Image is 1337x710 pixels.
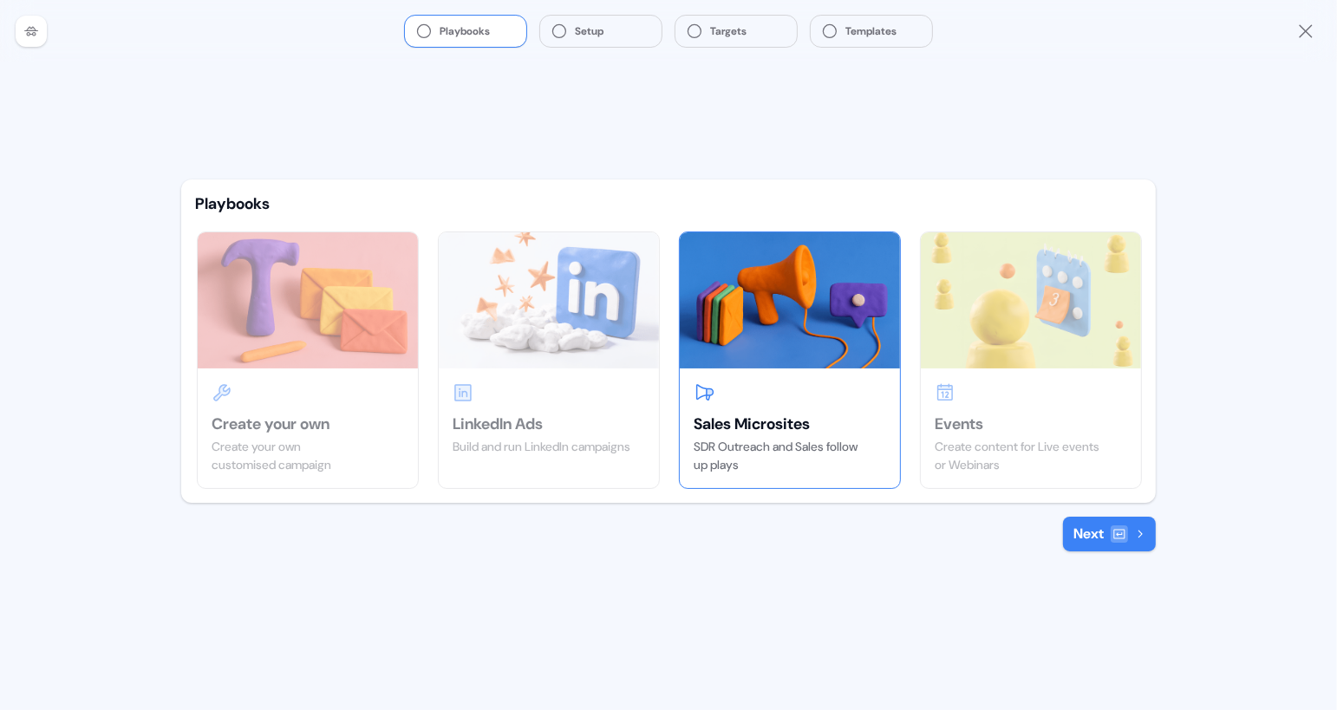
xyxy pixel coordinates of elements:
[195,193,1142,214] div: Playbooks
[439,232,659,368] img: LinkedIn Ads
[453,438,645,456] div: Build and run LinkedIn campaigns
[811,16,932,47] button: Templates
[198,232,418,368] img: Create your own
[540,16,662,47] button: Setup
[212,438,404,474] div: Create your own customised campaign
[453,414,645,434] div: LinkedIn Ads
[405,16,526,47] button: Playbooks
[935,414,1127,434] div: Events
[921,232,1141,368] img: Events
[694,414,886,434] div: Sales Microsites
[1063,517,1156,551] button: Next
[680,232,900,368] img: Sales Microsites
[1295,21,1316,42] a: Close
[675,16,797,47] button: Targets
[935,438,1127,474] div: Create content for Live events or Webinars
[212,414,404,434] div: Create your own
[694,438,886,474] div: SDR Outreach and Sales follow up plays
